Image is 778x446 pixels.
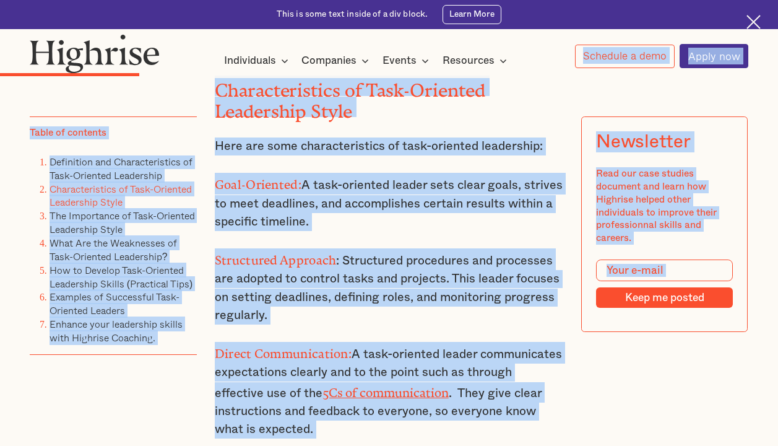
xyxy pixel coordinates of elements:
[50,154,192,183] a: Definition and Characteristics of Task-Oriented Leadership
[597,167,733,245] div: Read our case studies document and learn how Highrise helped other individuals to improve their p...
[30,34,160,73] img: Highrise logo
[597,132,691,153] div: Newsletter
[224,53,276,68] div: Individuals
[680,44,748,68] a: Apply now
[50,181,192,210] a: Characteristics of Task-Oriented Leadership Style
[597,260,733,308] form: Modal Form
[215,248,564,325] p: : Structured procedures and processes are adopted to control tasks and projects. This leader focu...
[224,53,292,68] div: Individuals
[215,342,564,439] p: A task-oriented leader communicates expectations clearly and to the point such as through effecti...
[215,253,337,261] strong: Structured Approach
[215,347,352,355] strong: Direct Communication:
[50,317,183,345] a: Enhance your leadership skills with Highrise Coaching.
[215,76,564,117] h2: Characteristics of Task-Oriented Leadership Style
[443,53,495,68] div: Resources
[301,53,373,68] div: Companies
[322,386,449,394] a: 5Cs of communication
[277,9,428,20] div: This is some text inside of a div block.
[597,260,733,281] input: Your e-mail
[383,53,417,68] div: Events
[215,173,564,231] p: A task-oriented leader sets clear goals, strives to meet deadlines, and accomplishes certain resu...
[597,287,733,308] input: Keep me posted
[50,235,177,264] a: What Are the Weaknesses of Task-Oriented Leadership?
[746,15,761,29] img: Cross icon
[215,178,301,186] strong: Goal-Oriented:
[575,45,675,68] a: Schedule a demo
[301,53,357,68] div: Companies
[383,53,433,68] div: Events
[50,263,192,291] a: How to Develop Task-Oriented Leadership Skills (Practical Tips)
[30,127,106,140] div: Table of contents
[215,138,564,155] p: Here are some characteristics of task-oriented leadership:
[50,290,179,318] a: Examples of Successful Task-Oriented Leaders
[443,5,501,24] a: Learn More
[50,209,195,237] a: The Importance of Task-Oriented Leadership Style
[443,53,511,68] div: Resources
